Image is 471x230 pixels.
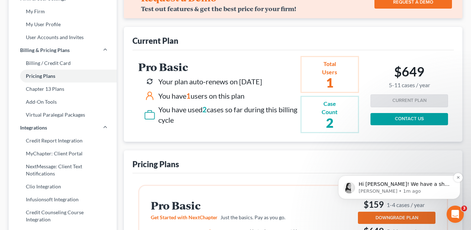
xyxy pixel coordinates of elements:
[132,36,178,46] div: Current Plan
[9,160,117,180] a: NextMessage: Client Text Notifications
[9,44,117,57] a: Billing & Pricing Plans
[31,51,124,99] span: Hi [PERSON_NAME]! We have a shell import that can transfer basic case information from BestCase t...
[158,104,298,125] div: You have used cases so far during this billing cycle
[158,76,262,87] div: Your plan auto-renews on [DATE]
[9,206,117,226] a: Credit Counseling Course Integration
[9,70,117,83] a: Pricing Plans
[319,116,341,129] h2: 2
[20,124,47,131] span: Integrations
[319,60,341,76] div: Total Users
[9,5,117,18] a: My Firm
[186,91,191,100] span: 1
[9,121,117,134] a: Integrations
[20,47,70,54] span: Billing & Pricing Plans
[370,94,448,107] button: CURRENT PLAN
[126,42,135,52] button: Dismiss notification
[358,212,435,224] button: DOWNGRADE PLAN
[141,5,296,13] div: Test out features & get the best price for your firm!
[138,61,298,73] h2: Pro Basic
[9,147,117,160] a: MyChapter: Client Portal
[9,57,117,70] a: Billing / Credit Card
[220,214,285,220] span: Just the basics. Pay as you go.
[327,131,471,211] iframe: Intercom notifications message
[202,105,207,114] span: 2
[9,108,117,121] a: Virtual Paralegal Packages
[9,31,117,44] a: User Accounts and Invites
[132,159,179,169] div: Pricing Plans
[151,200,335,211] h2: Pro Basic
[16,51,28,63] img: Profile image for Lindsey
[447,206,464,223] iframe: Intercom live chat
[9,134,117,147] a: Credit Report Integration
[31,57,124,64] p: Message from Lindsey, sent 1m ago
[370,113,448,125] a: CONTACT US
[319,100,341,116] div: Case Count
[461,206,467,211] span: 3
[9,193,117,206] a: Infusionsoft Integration
[319,76,341,89] h2: 1
[376,215,418,221] span: DOWNGRADE PLAN
[11,45,133,69] div: message notification from Lindsey, 1m ago. Hi Michael! We have a shell import that can transfer b...
[9,18,117,31] a: My User Profile
[9,95,117,108] a: Add-On Tools
[389,64,430,89] h2: $649
[9,180,117,193] a: Clio Integration
[389,82,430,89] small: 5-11 cases / year
[151,214,218,220] span: Get Started with NextChapter
[9,83,117,95] a: Chapter 13 Plans
[158,91,244,101] div: You have users on this plan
